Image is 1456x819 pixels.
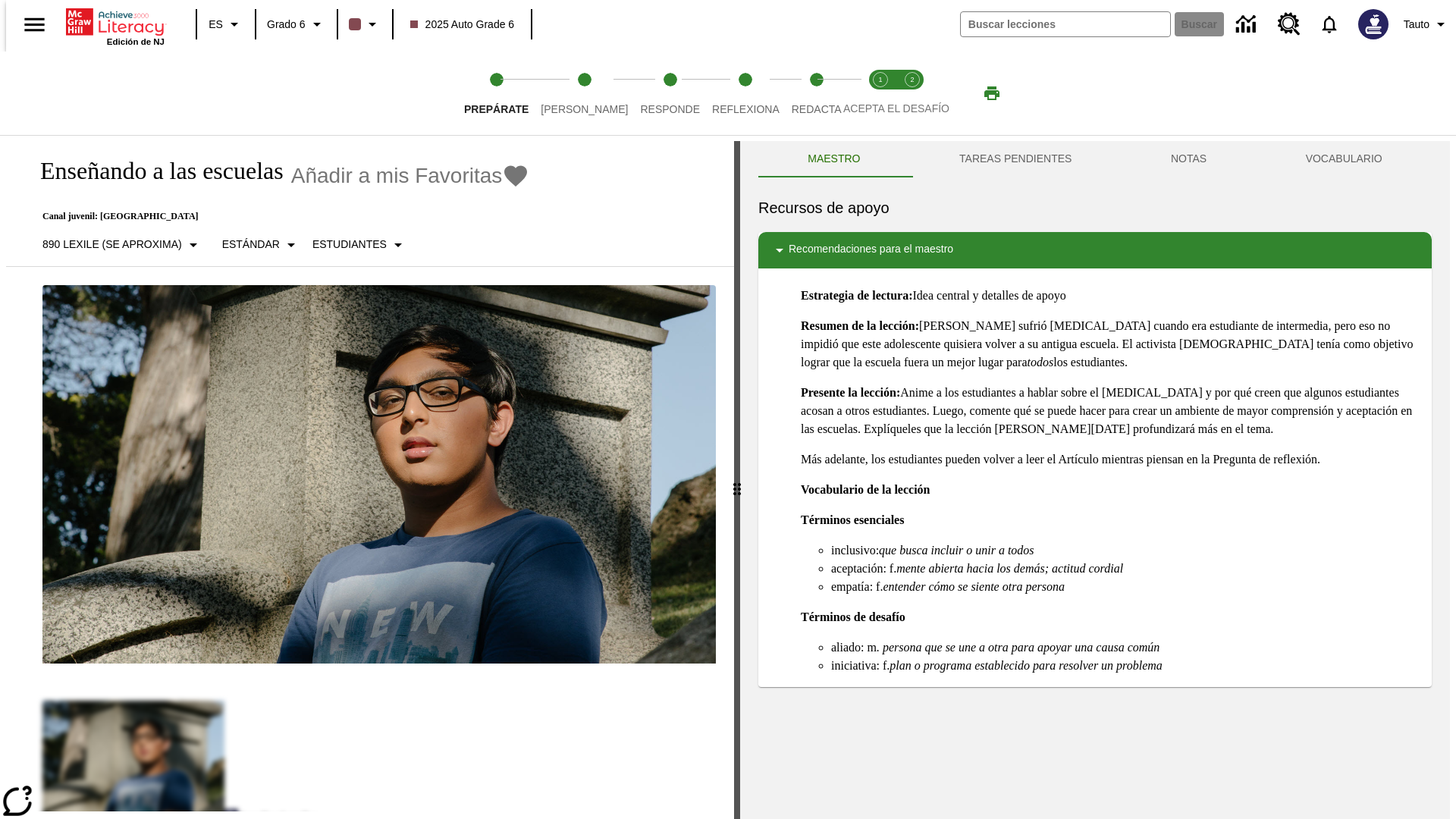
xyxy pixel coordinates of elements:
button: Perfil/Configuración [1398,11,1456,38]
em: abierta hacia los demás; actitud cordial [928,562,1123,575]
div: Pulsa la tecla de intro o la barra espaciadora y luego presiona las flechas de derecha e izquierd... [734,141,740,819]
button: Abrir el menú lateral [12,2,57,47]
div: Portada [66,5,165,46]
input: Buscar campo [961,12,1170,36]
p: Recomendaciones para el maestro [789,241,953,259]
button: Lee step 2 of 5 [529,52,640,135]
button: Seleccione Lexile, 890 Lexile (Se aproxima) [36,231,209,259]
button: Imprimir [968,80,1016,107]
button: Añadir a mis Favoritas - Enseñando a las escuelas [291,162,530,189]
button: Responde step 3 of 5 [628,52,712,135]
span: Tauto [1404,17,1429,33]
em: plan o programa establecido para resolver un problema [890,659,1163,672]
text: 1 [878,76,882,83]
img: Avatar [1358,9,1389,39]
strong: Presente la lección: [801,386,900,399]
button: VOCABULARIO [1256,141,1432,177]
em: incluir o unir a todos [931,544,1034,557]
p: Canal juvenil: [GEOGRAPHIC_DATA] [24,211,529,222]
button: Seleccionar estudiante [306,231,413,259]
button: Escoja un nuevo avatar [1349,5,1398,44]
span: Reflexiona [712,103,780,115]
li: aceptación: f. [831,560,1420,578]
em: mente [896,562,925,575]
span: Edición de NJ [107,37,165,46]
a: Notificaciones [1310,5,1349,44]
span: Responde [640,103,700,115]
button: El color de la clase es café oscuro. Cambiar el color de la clase. [343,11,388,38]
em: que busca [879,544,927,557]
p: Más adelante, los estudiantes pueden volver a leer el Artículo mientras piensan en la Pregunta de... [801,450,1420,469]
span: ES [209,17,223,33]
button: Maestro [758,141,910,177]
li: inclusivo: [831,541,1420,560]
div: Instructional Panel Tabs [758,141,1432,177]
div: reading [6,141,734,811]
span: Grado 6 [267,17,306,33]
button: Acepta el desafío lee step 1 of 2 [858,52,902,135]
em: todos [1028,356,1054,369]
button: Grado: Grado 6, Elige un grado [261,11,332,38]
em: cómo se siente otra persona [928,580,1065,593]
span: [PERSON_NAME] [541,103,628,115]
h1: Enseñando a las escuelas [24,157,284,185]
button: Reflexiona step 4 of 5 [700,52,792,135]
a: Centro de recursos, Se abrirá en una pestaña nueva. [1269,4,1310,45]
li: iniciativa: f. [831,657,1420,675]
button: NOTAS [1122,141,1257,177]
strong: Vocabulario de la lección [801,483,930,496]
em: entender [883,580,925,593]
strong: Resumen de la lección: [801,319,919,332]
text: 2 [910,76,914,83]
button: Prepárate step 1 of 5 [452,52,541,135]
span: Añadir a mis Favoritas [291,164,503,188]
p: 890 Lexile (Se aproxima) [42,237,182,253]
p: Estándar [222,237,280,253]
p: Anime a los estudiantes a hablar sobre el [MEDICAL_DATA] y por qué creen que algunos estudiantes ... [801,384,1420,438]
span: ACEPTA EL DESAFÍO [843,102,949,115]
strong: Estrategia de lectura: [801,289,913,302]
p: Estudiantes [312,237,387,253]
div: activity [740,141,1450,819]
button: Acepta el desafío contesta step 2 of 2 [890,52,934,135]
li: empatía: f. [831,578,1420,596]
button: Tipo de apoyo, Estándar [216,231,306,259]
button: TAREAS PENDIENTES [910,141,1122,177]
button: Redacta step 5 of 5 [780,52,854,135]
strong: Términos esenciales [801,513,904,526]
h6: Recursos de apoyo [758,196,1432,220]
button: Lenguaje: ES, Selecciona un idioma [202,11,250,38]
span: Prepárate [464,103,529,115]
em: . persona que se une a otra para apoyar una causa común [877,641,1159,654]
p: [PERSON_NAME] sufrió [MEDICAL_DATA] cuando era estudiante de intermedia, pero eso no impidió que ... [801,317,1420,372]
span: 2025 Auto Grade 6 [410,17,515,33]
p: Idea central y detalles de apoyo [801,287,1420,305]
span: Redacta [792,103,842,115]
a: Centro de información [1227,4,1269,45]
div: Recomendaciones para el maestro [758,232,1432,268]
img: un adolescente sentado cerca de una gran lápida de cementerio. [42,285,716,664]
li: aliado: m [831,639,1420,657]
strong: Términos de desafío [801,610,905,623]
